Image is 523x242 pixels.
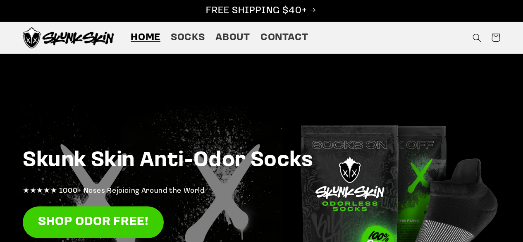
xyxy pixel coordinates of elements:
[126,26,166,49] a: Home
[171,31,205,44] span: Socks
[255,26,313,49] a: Contact
[215,31,250,44] span: About
[467,28,486,47] summary: Search
[260,31,308,44] span: Contact
[23,150,313,171] strong: Skunk Skin Anti-Odor Socks
[210,26,255,49] a: About
[23,27,114,48] img: Skunk Skin Anti-Odor Socks.
[23,185,500,198] p: ★★★★★ 1000+ Noses Rejoicing Around the World
[166,26,210,49] a: Socks
[23,206,164,238] a: SHOP ODOR FREE!
[131,31,160,44] span: Home
[9,5,514,17] p: FREE SHIPPING $40+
